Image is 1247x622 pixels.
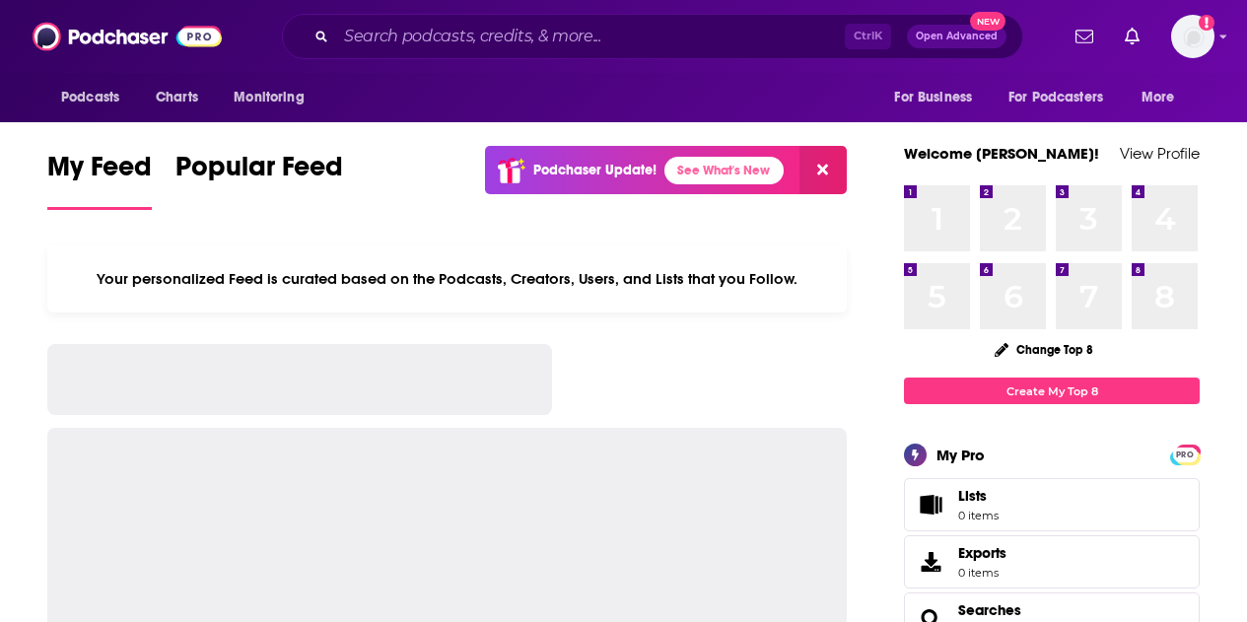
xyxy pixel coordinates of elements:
span: Logged in as maddieFHTGI [1171,15,1214,58]
input: Search podcasts, credits, & more... [336,21,845,52]
img: User Profile [1171,15,1214,58]
p: Podchaser Update! [533,162,657,178]
a: Exports [904,535,1200,588]
span: Exports [911,548,950,576]
button: Change Top 8 [983,337,1105,362]
span: Ctrl K [845,24,891,49]
span: Open Advanced [916,32,998,41]
span: Exports [958,544,1006,562]
a: My Feed [47,150,152,210]
span: 0 items [958,566,1006,580]
a: Charts [143,79,210,116]
div: Search podcasts, credits, & more... [282,14,1023,59]
span: Lists [958,487,999,505]
a: Welcome [PERSON_NAME]! [904,144,1099,163]
img: Podchaser - Follow, Share and Rate Podcasts [33,18,222,55]
button: Open AdvancedNew [907,25,1006,48]
button: open menu [880,79,997,116]
span: Charts [156,84,198,111]
a: Show notifications dropdown [1068,20,1101,53]
span: Monitoring [234,84,304,111]
button: open menu [1128,79,1200,116]
a: Create My Top 8 [904,378,1200,404]
span: 0 items [958,509,999,522]
a: See What's New [664,157,784,184]
svg: Add a profile image [1199,15,1214,31]
span: Lists [958,487,987,505]
a: Lists [904,478,1200,531]
span: My Feed [47,150,152,195]
span: Podcasts [61,84,119,111]
a: Searches [958,601,1021,619]
a: Show notifications dropdown [1117,20,1147,53]
button: open menu [220,79,329,116]
a: View Profile [1120,144,1200,163]
span: New [970,12,1005,31]
a: PRO [1173,447,1197,461]
span: For Business [894,84,972,111]
span: More [1142,84,1175,111]
a: Popular Feed [175,150,343,210]
button: open menu [996,79,1132,116]
span: PRO [1173,448,1197,462]
span: For Podcasters [1008,84,1103,111]
div: Your personalized Feed is curated based on the Podcasts, Creators, Users, and Lists that you Follow. [47,245,847,312]
div: My Pro [936,446,985,464]
span: Popular Feed [175,150,343,195]
button: Show profile menu [1171,15,1214,58]
span: Lists [911,491,950,518]
button: open menu [47,79,145,116]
